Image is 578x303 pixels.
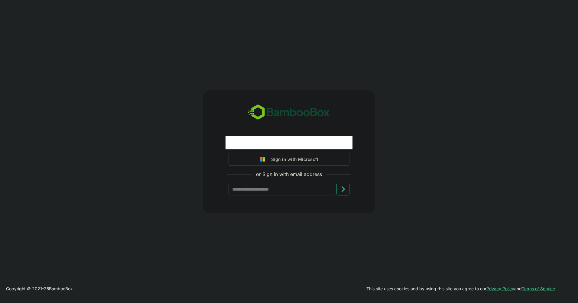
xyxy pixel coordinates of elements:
[245,102,333,122] img: bamboobox
[229,153,349,166] button: Sign in with Microsoft
[268,155,318,163] div: Sign in with Microsoft
[366,285,555,292] p: This site uses cookies and by using this site you agree to our and
[522,286,555,291] a: Terms of Service
[256,171,322,178] p: or Sign in with email address
[260,157,268,162] img: google
[6,285,73,292] p: Copyright © 2021- 25 BambooBox
[226,136,352,149] iframe: Sign in with Google Button
[486,286,514,291] a: Privacy Policy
